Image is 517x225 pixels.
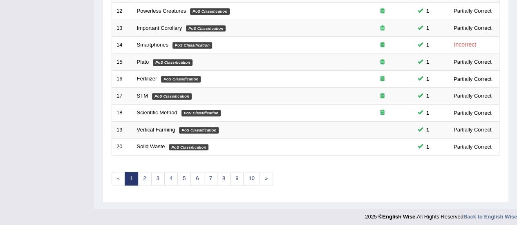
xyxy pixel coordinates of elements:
[181,110,221,116] em: PoS Classification
[356,7,409,15] div: Exam occurring question
[423,91,432,100] span: You can still take this question
[112,53,132,71] td: 15
[217,172,231,185] a: 8
[356,58,409,66] div: Exam occurring question
[152,93,192,100] em: PoS Classification
[463,214,517,220] a: Back to English Wise
[112,20,132,37] td: 13
[423,41,432,49] span: You can still take this question
[450,109,495,117] div: Partially Correct
[382,214,416,220] strong: English Wise.
[230,172,244,185] a: 9
[450,7,495,15] div: Partially Correct
[137,109,177,116] a: Scientific Method
[186,25,226,32] em: PoS Classification
[423,58,432,66] span: You can still take this question
[112,2,132,20] td: 12
[112,121,132,138] td: 19
[356,92,409,100] div: Exam occurring question
[423,24,432,32] span: You can still take this question
[137,76,157,82] a: Fertilizer
[356,25,409,32] div: Exam occurring question
[112,105,132,122] td: 18
[450,58,495,66] div: Partially Correct
[423,75,432,83] span: You can still take this question
[204,172,217,185] a: 7
[138,172,151,185] a: 2
[137,42,168,48] a: Smartphones
[112,172,125,185] span: «
[365,209,517,221] div: 2025 © All Rights Reserved
[423,125,432,134] span: You can still take this question
[169,144,208,151] em: PoS Classification
[423,7,432,15] span: You can still take this question
[164,172,178,185] a: 4
[151,172,165,185] a: 3
[137,127,175,133] a: Vertical Farming
[450,125,495,134] div: Partially Correct
[177,172,191,185] a: 5
[243,172,260,185] a: 10
[112,87,132,105] td: 17
[423,109,432,117] span: You can still take this question
[356,41,409,49] div: Exam occurring question
[260,172,273,185] a: »
[190,172,204,185] a: 6
[450,40,479,49] div: Incorrect
[161,76,201,82] em: PoS Classification
[190,8,230,15] em: PoS Classification
[112,71,132,88] td: 16
[137,8,186,14] a: Powerless Creatures
[112,37,132,54] td: 14
[112,138,132,156] td: 20
[137,59,149,65] a: Plato
[137,25,182,31] a: Important Corollary
[153,59,192,66] em: PoS Classification
[179,127,219,134] em: PoS Classification
[356,75,409,83] div: Exam occurring question
[450,75,495,83] div: Partially Correct
[172,42,212,49] em: PoS Classification
[423,143,432,151] span: You can still take this question
[356,109,409,117] div: Exam occurring question
[450,24,495,32] div: Partially Correct
[450,143,495,151] div: Partially Correct
[137,143,165,149] a: Solid Waste
[450,91,495,100] div: Partially Correct
[137,93,148,99] a: STM
[125,172,138,185] a: 1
